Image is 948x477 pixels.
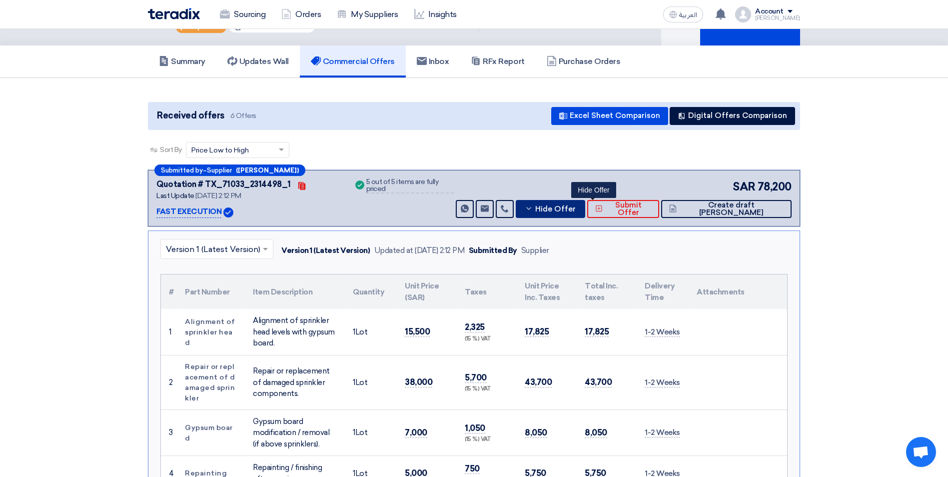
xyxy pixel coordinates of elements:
td: 2 [161,355,177,409]
div: – [154,164,305,176]
span: Received offers [157,109,224,122]
a: Insights [406,3,465,25]
div: Version 1 (Latest Version) [281,245,370,256]
th: Quantity [345,274,397,309]
th: Taxes [457,274,517,309]
span: #ACC-00020854 [255,23,310,30]
span: Hide Offer [535,205,576,213]
span: 750 [465,463,480,474]
span: 8,050 [585,427,607,438]
td: Lot [345,309,397,355]
a: Inbox [406,45,460,77]
h5: Commercial Offers [311,56,395,66]
a: Orders [273,3,329,25]
span: Price Low to High [191,145,249,155]
span: 17,825 [525,326,549,337]
span: 2,325 [465,322,485,332]
div: [PERSON_NAME] [755,15,800,21]
th: Part Number [177,274,245,309]
span: 1 [353,428,355,437]
span: 43,700 [525,377,552,387]
span: Sort By [160,144,182,155]
a: Commercial Offers [300,45,406,77]
span: Submitted by [161,167,203,173]
span: 7,000 [405,427,427,438]
a: Purchase Orders [536,45,632,77]
div: Gypsum board modification / removal (if above sprinklers). [253,416,337,450]
p: FAST EXECUTION [156,206,221,218]
span: RFx [243,23,254,30]
img: Teradix logo [148,8,200,19]
div: Repair or replacement of damaged sprinkler components. [253,365,337,399]
th: # [161,274,177,309]
button: Excel Sheet Comparison [551,107,668,125]
th: Unit Price (SAR) [397,274,457,309]
td: Repair or replacement of damaged sprinkler [177,355,245,409]
button: العربية [663,6,703,22]
span: [DATE] 2:12 PM [195,191,241,200]
th: Item Description [245,274,345,309]
span: 1,050 [465,423,485,433]
button: Hide Offer [516,200,585,218]
div: Quotation # TX_71033_2314498_1 [156,178,291,190]
span: Last Update [156,191,194,200]
b: ([PERSON_NAME]) [236,167,299,173]
td: Lot [345,409,397,456]
div: (15 %) VAT [465,435,509,444]
th: Total Inc. taxes [577,274,637,309]
a: Sourcing [212,3,273,25]
div: 5 out of 5 items are fully priced [366,178,454,193]
h5: Updates Wall [227,56,289,66]
span: Supplier [207,167,232,173]
span: 5,700 [465,372,487,383]
div: Account [755,7,784,16]
a: My Suppliers [329,3,406,25]
span: Create draft [PERSON_NAME] [679,201,784,216]
span: SAR [733,178,756,195]
button: Digital Offers Comparison [670,107,795,125]
td: 3 [161,409,177,456]
td: 1 [161,309,177,355]
button: Create draft [PERSON_NAME] [661,200,792,218]
div: Hide Offer [571,182,616,198]
span: 15,500 [405,326,430,337]
a: Summary [148,45,216,77]
a: RFx Report [460,45,535,77]
div: Alignment of sprinkler head levels with gypsum board. [253,315,337,349]
span: 8,050 [525,427,547,438]
span: 1-2 Weeks [645,378,680,387]
div: Submitted By [469,245,517,256]
td: Lot [345,355,397,409]
span: Important [189,23,221,30]
td: Alignment of sprinkler head [177,309,245,355]
h5: Summary [159,56,205,66]
button: Submit Offer [587,200,659,218]
h5: Purchase Orders [547,56,621,66]
th: Attachments [689,274,787,309]
h5: RFx Report [471,56,524,66]
span: 17,825 [585,326,609,337]
span: 43,700 [585,377,612,387]
div: (15 %) VAT [465,335,509,343]
span: 1 [353,327,355,336]
span: العربية [679,11,697,18]
span: 78,200 [758,178,792,195]
span: 1-2 Weeks [645,428,680,437]
img: profile_test.png [735,6,751,22]
img: Verified Account [223,207,233,217]
span: 6 Offers [230,111,256,120]
h5: Inbox [417,56,449,66]
span: 1 [353,378,355,387]
th: Unit Price Inc. Taxes [517,274,577,309]
span: Submit Offer [605,201,651,216]
th: Delivery Time [637,274,689,309]
div: Updated at [DATE] 2:12 PM [374,245,465,256]
div: (15 %) VAT [465,385,509,393]
div: Supplier [521,245,549,256]
td: Gypsum board [177,409,245,456]
span: 38,000 [405,377,432,387]
a: Open chat [906,437,936,467]
span: 1-2 Weeks [645,327,680,337]
a: Updates Wall [216,45,300,77]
